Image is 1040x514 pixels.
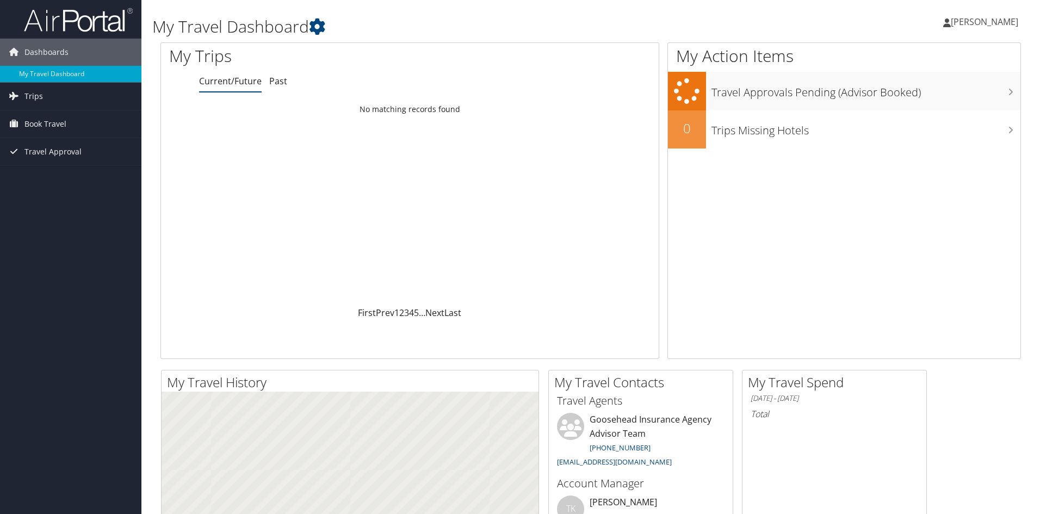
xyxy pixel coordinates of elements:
[943,5,1029,38] a: [PERSON_NAME]
[668,110,1020,148] a: 0Trips Missing Hotels
[748,373,926,392] h2: My Travel Spend
[419,307,425,319] span: …
[414,307,419,319] a: 5
[358,307,376,319] a: First
[152,15,737,38] h1: My Travel Dashboard
[269,75,287,87] a: Past
[24,138,82,165] span: Travel Approval
[557,393,725,408] h3: Travel Agents
[751,408,918,420] h6: Total
[409,307,414,319] a: 4
[751,393,918,404] h6: [DATE] - [DATE]
[668,72,1020,110] a: Travel Approvals Pending (Advisor Booked)
[668,45,1020,67] h1: My Action Items
[24,7,133,33] img: airportal-logo.png
[167,373,538,392] h2: My Travel History
[24,110,66,138] span: Book Travel
[552,413,730,471] li: Goosehead Insurance Agency Advisor Team
[554,373,733,392] h2: My Travel Contacts
[376,307,394,319] a: Prev
[24,39,69,66] span: Dashboards
[444,307,461,319] a: Last
[557,476,725,491] h3: Account Manager
[557,457,672,467] a: [EMAIL_ADDRESS][DOMAIN_NAME]
[711,79,1020,100] h3: Travel Approvals Pending (Advisor Booked)
[668,119,706,138] h2: 0
[161,100,659,119] td: No matching records found
[394,307,399,319] a: 1
[951,16,1018,28] span: [PERSON_NAME]
[404,307,409,319] a: 3
[590,443,651,453] a: [PHONE_NUMBER]
[199,75,262,87] a: Current/Future
[399,307,404,319] a: 2
[425,307,444,319] a: Next
[24,83,43,110] span: Trips
[169,45,443,67] h1: My Trips
[711,117,1020,138] h3: Trips Missing Hotels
